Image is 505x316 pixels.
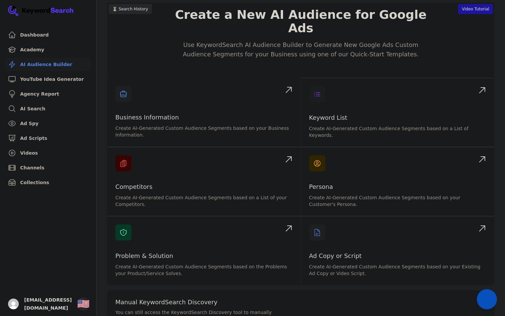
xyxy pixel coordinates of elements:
[8,299,19,309] button: Open user button
[115,298,486,306] h3: Manual KeywordSearch Discovery
[5,146,91,160] a: Videos
[5,102,91,115] a: AI Search
[5,161,91,174] a: Channels
[8,5,74,16] img: Your Company
[309,252,362,259] a: Ad Copy or Script
[24,296,72,312] span: [EMAIL_ADDRESS][DOMAIN_NAME]
[477,289,497,309] div: Open chat
[458,4,493,14] button: Video Tutorial
[5,28,91,42] a: Dashboard
[5,72,91,86] a: YouTube Idea Generator
[172,40,430,59] p: Use KeywordSearch AI Audience Builder to Generate New Google Ads Custom Audience Segments for you...
[77,297,90,311] button: 🇺🇸
[5,131,91,145] a: Ad Scripts
[115,183,153,190] a: Competitors
[5,176,91,189] a: Collections
[5,117,91,130] a: Ad Spy
[5,43,91,56] a: Academy
[5,87,91,101] a: Agency Report
[309,114,347,121] a: Keyword List
[109,4,152,14] button: ⌛️ Search History
[309,183,333,190] a: Persona
[77,298,90,310] div: 🇺🇸
[5,58,91,71] a: AI Audience Builder
[115,114,179,121] a: Business Information
[115,252,173,259] a: Problem & Solution
[172,8,430,35] h2: Create a New AI Audience for Google Ads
